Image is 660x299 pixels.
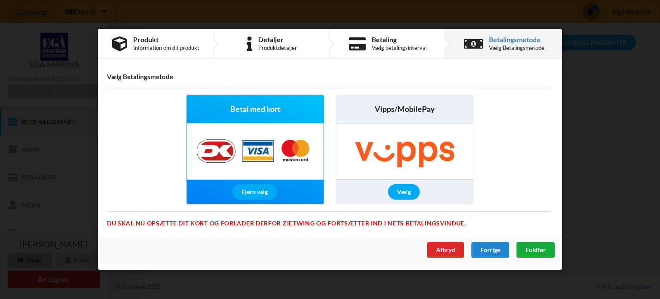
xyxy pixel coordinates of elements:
[372,45,427,52] div: Vælg betalingsinterval
[107,73,553,81] h4: Vælg Betalingsmetode
[133,45,199,52] div: Information om dit produkt
[388,185,420,200] div: Vælg
[427,243,464,258] div: Afbryd
[372,36,427,43] div: Betaling
[188,124,323,180] img: Nets
[526,247,546,254] span: Fuldfør
[489,45,544,52] div: Vælg Betalingsmetode
[471,243,509,258] div: Forrige
[258,45,297,52] div: Produktdetaljer
[258,36,297,43] div: Detaljer
[375,104,435,115] span: Vipps/MobilePay
[107,212,553,221] div: Du skal nu opsætte dit kort og forlader derfor Zietwing og fortsætter ind i Nets betalingsvindue.
[232,185,277,200] div: Fjern valg
[489,36,544,43] div: Betalingsmetode
[336,124,473,180] img: Vipps/MobilePay
[230,104,281,115] span: Betal med kort
[133,36,199,43] div: Produkt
